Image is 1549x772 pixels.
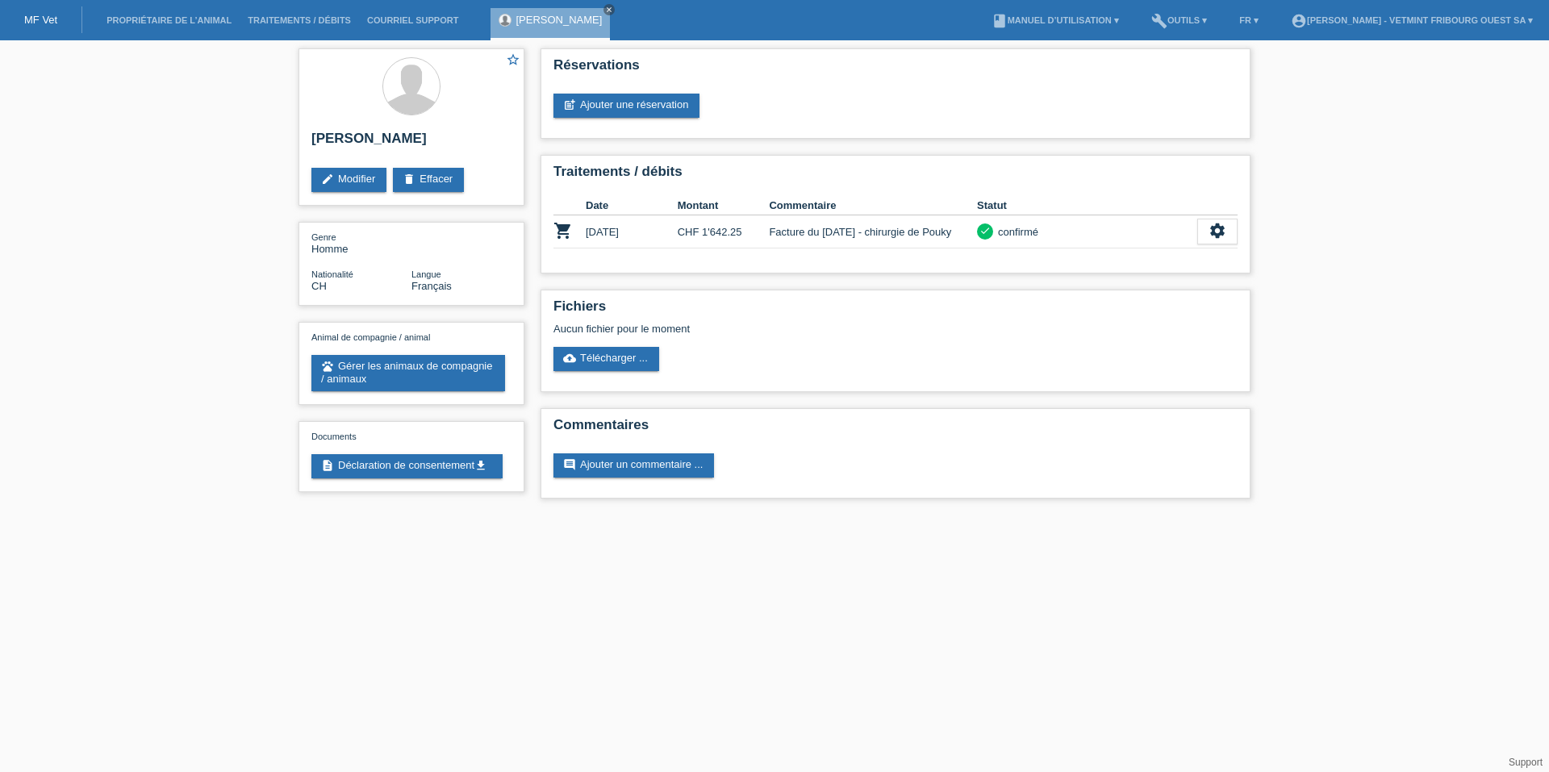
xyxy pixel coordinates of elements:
a: buildOutils ▾ [1143,15,1215,25]
td: [DATE] [586,215,678,248]
a: close [603,4,615,15]
i: star_border [506,52,520,67]
a: star_border [506,52,520,69]
span: Genre [311,232,336,242]
a: post_addAjouter une réservation [553,94,699,118]
a: editModifier [311,168,386,192]
th: Commentaire [769,196,977,215]
a: descriptionDéclaration de consentementget_app [311,454,503,478]
div: confirmé [993,223,1038,240]
a: cloud_uploadTélécharger ... [553,347,659,371]
i: edit [321,173,334,186]
span: Animal de compagnie / animal [311,332,430,342]
a: MF Vet [24,14,57,26]
a: Traitements / débits [240,15,359,25]
td: CHF 1'642.25 [678,215,770,248]
i: pets [321,360,334,373]
a: [PERSON_NAME] [516,14,602,26]
div: Homme [311,231,411,255]
a: deleteEffacer [393,168,464,192]
i: cloud_upload [563,352,576,365]
a: bookManuel d’utilisation ▾ [983,15,1127,25]
i: POSP00027736 [553,221,573,240]
span: Nationalité [311,269,353,279]
span: Documents [311,432,357,441]
i: post_add [563,98,576,111]
span: Français [411,280,452,292]
h2: Traitements / débits [553,164,1238,188]
span: Langue [411,269,441,279]
h2: Fichiers [553,298,1238,323]
a: FR ▾ [1231,15,1267,25]
i: book [992,13,1008,29]
span: Suisse [311,280,327,292]
a: Courriel Support [359,15,466,25]
i: build [1151,13,1167,29]
i: settings [1209,222,1226,240]
i: comment [563,458,576,471]
h2: Réservations [553,57,1238,81]
i: close [605,6,613,14]
h2: Commentaires [553,417,1238,441]
a: account_circle[PERSON_NAME] - Vetmint Fribourg Ouest SA ▾ [1283,15,1541,25]
h2: [PERSON_NAME] [311,131,511,155]
a: commentAjouter un commentaire ... [553,453,714,478]
th: Statut [977,196,1197,215]
i: account_circle [1291,13,1307,29]
i: description [321,459,334,472]
i: get_app [474,459,487,472]
i: delete [403,173,415,186]
a: Support [1509,757,1543,768]
th: Montant [678,196,770,215]
i: check [979,225,991,236]
th: Date [586,196,678,215]
a: Propriétaire de l’animal [98,15,240,25]
td: Facture du [DATE] - chirurgie de Pouky [769,215,977,248]
div: Aucun fichier pour le moment [553,323,1046,335]
a: petsGérer les animaux de compagnie / animaux [311,355,505,391]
